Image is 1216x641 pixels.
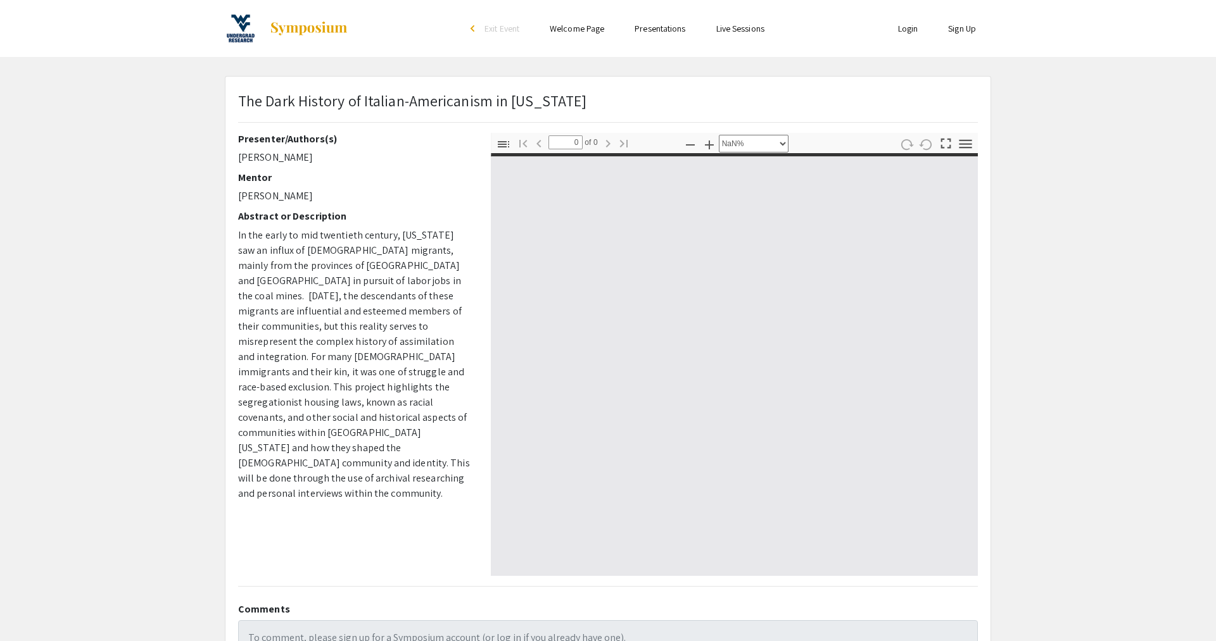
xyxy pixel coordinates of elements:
[225,13,348,44] a: 5th Annual Fall Undergraduate Research Symposium
[512,134,534,152] button: Go to First Page
[528,134,550,152] button: Previous Page
[699,135,720,153] button: Zoom In
[550,23,604,34] a: Welcome Page
[955,135,977,153] button: Tools
[269,21,348,36] img: Symposium by ForagerOne
[597,134,619,152] button: Next Page
[916,135,937,153] button: Rotate Counterclockwise
[896,135,918,153] button: Rotate Clockwise
[225,13,256,44] img: 5th Annual Fall Undergraduate Research Symposium
[548,135,583,149] input: Page
[9,584,54,632] iframe: Chat
[493,135,514,153] button: Toggle Sidebar
[583,135,598,149] span: of 0
[238,89,586,112] p: The Dark History of Italian-Americanism in [US_STATE]
[898,23,918,34] a: Login
[716,23,764,34] a: Live Sessions
[471,25,478,32] div: arrow_back_ios
[719,135,788,152] select: Zoom
[238,189,472,204] p: [PERSON_NAME]
[238,150,472,165] p: [PERSON_NAME]
[935,133,957,151] button: Switch to Presentation Mode
[238,210,472,222] h2: Abstract or Description
[680,135,701,153] button: Zoom Out
[238,603,978,615] h2: Comments
[238,228,470,500] span: In the early to mid twentieth century, [US_STATE] saw an influx of [DEMOGRAPHIC_DATA] migrants, m...
[613,134,635,152] button: Go to Last Page
[635,23,685,34] a: Presentations
[948,23,976,34] a: Sign Up
[238,171,472,184] h2: Mentor
[484,23,519,34] span: Exit Event
[238,133,472,145] h2: Presenter/Authors(s)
